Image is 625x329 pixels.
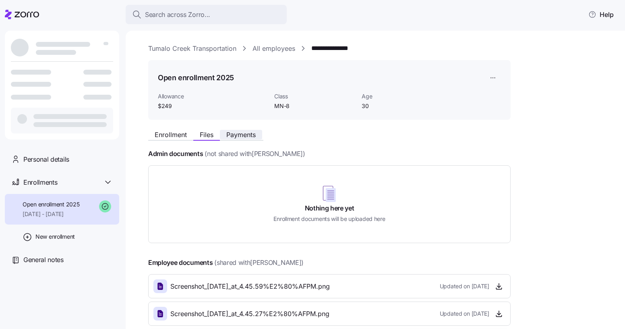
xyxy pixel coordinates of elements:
h5: Enrollment documents will be uploaded here [273,214,385,223]
span: Allowance [158,92,268,100]
span: 30 [362,102,443,110]
span: Class [274,92,355,100]
span: Enrollments [23,177,57,187]
span: Screenshot_[DATE]_at_4.45.27%E2%80%AFPM.png [170,309,329,319]
span: Screenshot_[DATE]_at_4.45.59%E2%80%AFPM.png [170,281,330,292]
span: General notes [23,255,64,265]
button: Search across Zorro... [126,5,287,24]
span: [DATE] - [DATE] [23,210,79,218]
span: Payments [226,131,256,138]
span: (not shared with [PERSON_NAME] ) [205,149,305,159]
span: (shared with [PERSON_NAME] ) [214,258,304,268]
span: Help [588,10,614,19]
span: Open enrollment 2025 [23,200,79,208]
button: Help [582,6,620,23]
span: Updated on [DATE] [440,282,489,290]
span: Age [362,92,443,100]
span: New enrollment [35,233,75,241]
h4: Nothing here yet [305,204,354,213]
span: MN-8 [274,102,355,110]
h1: Open enrollment 2025 [158,73,234,83]
h4: Employee documents [148,258,213,267]
span: Enrollment [155,131,187,138]
span: Search across Zorro... [145,10,210,20]
span: Updated on [DATE] [440,310,489,318]
a: All employees [252,44,295,54]
span: $249 [158,102,268,110]
span: Files [200,131,213,138]
span: Personal details [23,154,69,164]
a: Tumalo Creek Transportation [148,44,236,54]
h4: Admin documents [148,149,203,158]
